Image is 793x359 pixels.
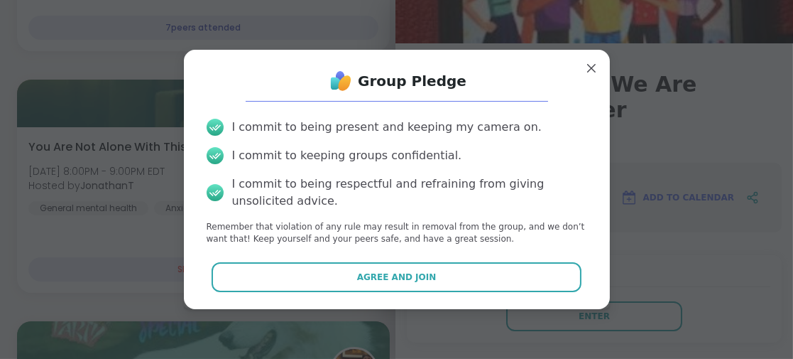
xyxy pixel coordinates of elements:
button: Agree and Join [212,262,581,292]
img: ShareWell Logo [327,67,355,95]
span: Agree and Join [357,271,437,284]
p: Remember that violation of any rule may result in removal from the group, and we don’t want that!... [207,221,587,245]
div: I commit to being respectful and refraining from giving unsolicited advice. [232,176,587,210]
div: I commit to keeping groups confidential. [232,147,462,164]
div: I commit to being present and keeping my camera on. [232,119,542,136]
h1: Group Pledge [358,71,466,91]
